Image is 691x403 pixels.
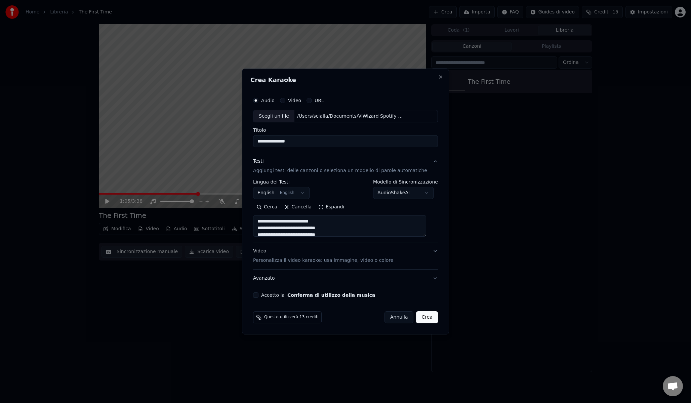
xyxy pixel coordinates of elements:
label: URL [315,98,324,103]
p: Personalizza il video karaoke: usa immagine, video o colore [253,257,393,264]
button: Annulla [384,311,414,323]
div: /Users/scialla/Documents/ViWizard Spotify Music Converter/Converted/Die With A Smile.mp3 [294,113,409,120]
p: Aggiungi testi delle canzoni o seleziona un modello di parole automatiche [253,168,427,174]
button: Espandi [315,202,348,213]
button: VideoPersonalizza il video karaoke: usa immagine, video o colore [253,243,438,270]
button: TestiAggiungi testi delle canzoni o seleziona un modello di parole automatiche [253,153,438,180]
label: Audio [261,98,275,103]
button: Accetto la [287,293,375,297]
label: Lingua dei Testi [253,180,310,185]
h2: Crea Karaoke [250,77,441,83]
label: Accetto la [261,293,375,297]
label: Modello di Sincronizzazione [373,180,438,185]
label: Titolo [253,128,438,133]
div: TestiAggiungi testi delle canzoni o seleziona un modello di parole automatiche [253,180,438,242]
div: Scegli un file [253,110,294,122]
button: Avanzato [253,270,438,287]
div: Testi [253,158,263,165]
button: Crea [416,311,438,323]
div: Video [253,248,393,264]
button: Cancella [281,202,315,213]
button: Cerca [253,202,281,213]
span: Questo utilizzerà 13 crediti [264,315,319,320]
label: Video [288,98,301,103]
